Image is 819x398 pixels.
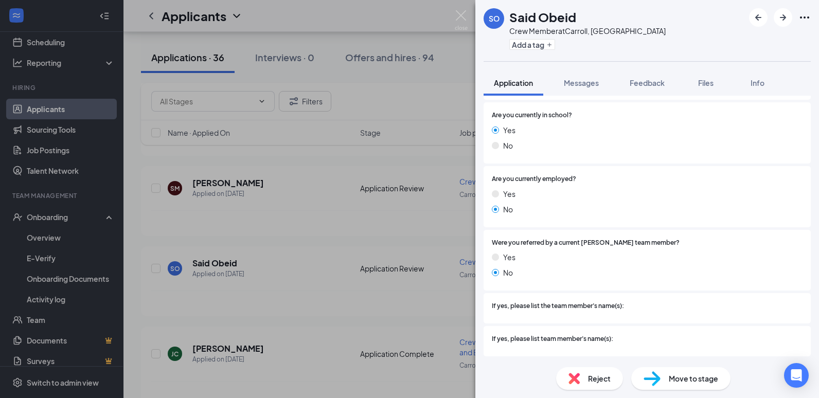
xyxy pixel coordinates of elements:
span: Application [494,78,533,87]
span: No [503,267,513,278]
span: Messages [564,78,599,87]
span: If yes, please list the team member's name(s): [492,301,624,311]
span: Files [698,78,714,87]
span: Are you currently employed? [492,174,576,184]
button: PlusAdd a tag [509,39,555,50]
button: ArrowLeftNew [749,8,768,27]
span: Yes [503,251,515,263]
span: Were you referred by a current [PERSON_NAME] team member? [492,238,680,248]
span: Feedback [630,78,665,87]
h1: Said Obeid [509,8,576,26]
span: If yes, please list team member's name(s): [492,334,613,344]
button: ArrowRight [774,8,792,27]
svg: Plus [546,42,553,48]
svg: Ellipses [798,11,811,24]
span: Are you currently in school? [492,111,572,120]
span: No [503,140,513,151]
span: Yes [503,188,515,200]
span: Info [751,78,764,87]
svg: ArrowLeftNew [752,11,764,24]
span: Reject [588,373,611,384]
span: Yes [503,124,515,136]
svg: ArrowRight [777,11,789,24]
span: Move to stage [669,373,718,384]
div: Open Intercom Messenger [784,363,809,388]
span: No [503,204,513,215]
div: Crew Member at Carroll, [GEOGRAPHIC_DATA] [509,26,666,36]
div: SO [489,13,500,24]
